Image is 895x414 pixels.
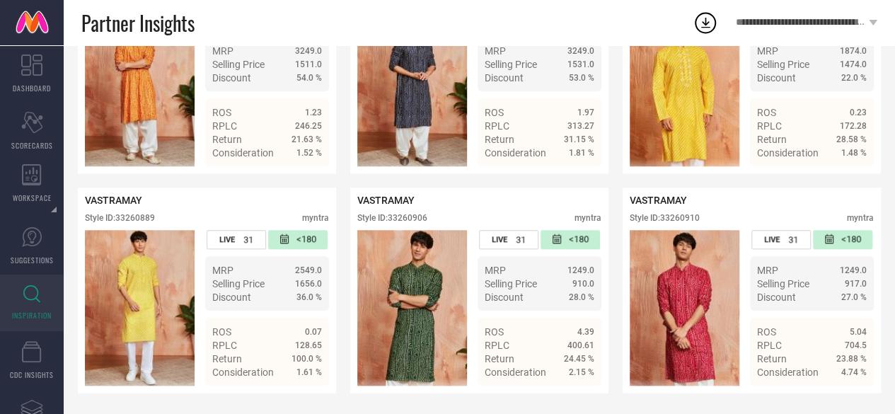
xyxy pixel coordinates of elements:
span: LIVE [764,235,780,244]
span: SUGGESTIONS [11,255,54,265]
span: Consideration [212,147,274,159]
span: 1249.0 [840,265,867,275]
span: 2.15 % [569,367,594,377]
span: 31 [516,234,526,245]
span: 2549.0 [295,265,322,275]
div: Number of days since the style was first listed on the platform [541,230,600,249]
a: Details [821,173,867,184]
span: 172.28 [840,121,867,131]
span: RPLC [757,120,782,132]
span: ROS [485,107,504,118]
div: myntra [574,213,601,223]
span: 3249.0 [295,46,322,56]
span: 5.04 [850,327,867,337]
span: 28.58 % [836,134,867,144]
span: Selling Price [485,278,537,289]
div: Number of days since the style was first listed on the platform [813,230,872,249]
span: Return [485,353,514,364]
span: Return [757,353,787,364]
span: Details [562,173,594,184]
span: 1474.0 [840,59,867,69]
span: RPLC [485,120,509,132]
span: Discount [212,292,251,303]
span: 0.07 [305,327,322,337]
span: 917.0 [845,279,867,289]
div: Click to view image [85,230,195,386]
div: Style ID: 33260910 [630,213,700,223]
span: ROS [757,107,776,118]
span: Selling Price [485,59,537,70]
span: ROS [485,326,504,338]
span: 400.61 [567,340,594,350]
span: CDC INSIGHTS [10,369,54,380]
span: <180 [569,234,589,246]
span: Details [562,392,594,403]
span: <180 [841,234,861,246]
span: MRP [757,265,778,276]
img: Style preview image [357,11,467,166]
span: Discount [485,72,524,84]
span: INSPIRATION [12,310,52,321]
span: 100.0 % [291,354,322,364]
span: 27.0 % [841,292,867,302]
div: Click to view image [85,11,195,166]
div: Style ID: 33260889 [85,213,155,223]
span: Consideration [212,367,274,378]
span: <180 [296,234,316,246]
span: 22.0 % [841,73,867,83]
span: 313.27 [567,121,594,131]
span: MRP [212,265,233,276]
a: Details [276,392,322,403]
a: Details [548,392,594,403]
span: VASTRAMAY [357,195,415,206]
span: 1656.0 [295,279,322,289]
span: RPLC [485,340,509,351]
span: 704.5 [845,340,867,350]
span: Details [835,173,867,184]
a: Details [276,173,322,184]
div: myntra [847,213,874,223]
span: Consideration [485,367,546,378]
span: 28.0 % [569,292,594,302]
span: 1.81 % [569,148,594,158]
span: Discount [485,292,524,303]
span: 3249.0 [567,46,594,56]
span: 53.0 % [569,73,594,83]
span: 0.23 [850,108,867,117]
div: myntra [302,213,329,223]
img: Style preview image [85,230,195,386]
span: VASTRAMAY [630,195,687,206]
a: Details [548,173,594,184]
div: Click to view image [630,230,739,386]
span: Selling Price [212,278,265,289]
a: Details [821,392,867,403]
span: 54.0 % [296,73,322,83]
span: VASTRAMAY [85,195,142,206]
span: Details [290,173,322,184]
span: MRP [485,45,506,57]
div: Style ID: 33260906 [357,213,427,223]
span: DASHBOARD [13,83,51,93]
img: Style preview image [630,230,739,386]
div: Number of days since the style was first listed on the platform [268,230,328,249]
span: Return [212,134,242,145]
span: Partner Insights [81,8,195,38]
span: 24.45 % [564,354,594,364]
span: Selling Price [757,59,809,70]
span: 1.48 % [841,148,867,158]
span: 128.65 [295,340,322,350]
span: 4.39 [577,327,594,337]
div: Number of days the style has been live on the platform [479,230,538,249]
div: Click to view image [357,230,467,386]
span: 36.0 % [296,292,322,302]
span: 4.74 % [841,367,867,377]
span: RPLC [757,340,782,351]
span: Return [757,134,787,145]
span: LIVE [219,235,235,244]
span: 1531.0 [567,59,594,69]
span: LIVE [492,235,507,244]
div: Number of days the style has been live on the platform [207,230,266,249]
img: Style preview image [85,11,195,166]
span: MRP [212,45,233,57]
span: Consideration [757,147,819,159]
